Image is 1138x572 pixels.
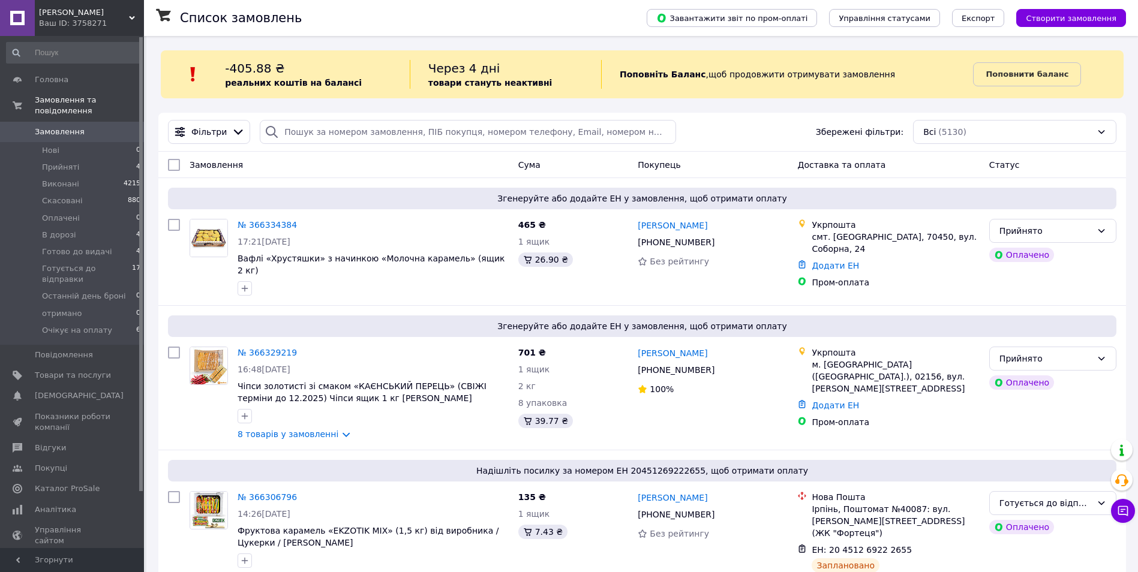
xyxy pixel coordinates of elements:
div: 39.77 ₴ [518,414,573,428]
span: ФОП Шевцова Н.В. [39,7,129,18]
span: Оплачені [42,213,80,224]
span: 4 [136,162,140,173]
span: 0 [136,291,140,302]
span: 1 ящик [518,509,550,519]
span: 4215 [124,179,140,189]
button: Управління статусами [829,9,940,27]
a: Фото товару [190,347,228,385]
span: 1 ящик [518,365,550,374]
span: 0 [136,145,140,156]
span: Завантажити звіт по пром-оплаті [656,13,807,23]
span: Надішліть посилку за номером ЕН 20451269222655, щоб отримати оплату [173,465,1112,477]
span: 4 [136,246,140,257]
span: Нові [42,145,59,156]
span: Повідомлення [35,350,93,360]
span: Виконані [42,179,79,189]
span: отримано [42,308,82,319]
span: [DEMOGRAPHIC_DATA] [35,390,124,401]
h1: Список замовлень [180,11,302,25]
span: -405.88 ₴ [225,61,284,76]
span: Замовлення та повідомлення [35,95,144,116]
img: Фото товару [190,492,227,529]
span: Чіпси золотисті зі смаком «КАЄНСЬКИЙ ПЕРЕЦЬ» (СВІЖІ терміни до 12.2025) Чіпси ящик 1 кг [PERSON_N... [238,381,487,403]
a: № 366334384 [238,220,297,230]
input: Пошук [6,42,142,64]
span: Готується до відправки [42,263,132,285]
div: Нова Пошта [812,491,979,503]
span: Показники роботи компанії [35,411,111,433]
div: Укрпошта [812,219,979,231]
button: Чат з покупцем [1111,499,1135,523]
div: Готується до відправки [999,496,1092,510]
span: Статус [989,160,1020,170]
img: Фото товару [190,347,227,384]
a: [PERSON_NAME] [638,492,707,504]
span: Прийняті [42,162,79,173]
span: Каталог ProSale [35,483,100,494]
a: № 366329219 [238,348,297,357]
div: Ваш ID: 3758271 [39,18,144,29]
b: Поповнити баланс [986,70,1068,79]
span: Управління сайтом [35,525,111,546]
div: [PHONE_NUMBER] [635,506,717,523]
span: 8 упаковка [518,398,568,408]
a: [PERSON_NAME] [638,219,707,231]
span: 880 [128,195,140,206]
button: Створити замовлення [1016,9,1126,27]
a: № 366306796 [238,492,297,502]
span: 0 [136,308,140,319]
span: Скасовані [42,195,83,206]
span: Управління статусами [839,14,930,23]
span: 16:48[DATE] [238,365,290,374]
span: 100% [650,384,674,394]
div: Укрпошта [812,347,979,359]
span: Експорт [962,14,995,23]
span: ЕН: 20 4512 6922 2655 [812,545,912,555]
b: реальних коштів на балансі [225,78,362,88]
span: 4 [136,230,140,240]
span: Відгуки [35,442,66,453]
span: Доставка та оплата [797,160,885,170]
img: Фото товару [190,219,227,257]
a: 8 товарів у замовленні [238,429,338,439]
span: Створити замовлення [1026,14,1116,23]
a: Фото товару [190,491,228,529]
a: Фруктова карамель «EKZOTIK MIX» (1,5 кг) від виробника / Цукерки / [PERSON_NAME] [238,526,499,547]
div: Пром-оплата [812,416,979,428]
div: м. [GEOGRAPHIC_DATA] ([GEOGRAPHIC_DATA].), 02156, вул. [PERSON_NAME][STREET_ADDRESS] [812,359,979,395]
div: Оплачено [989,248,1054,262]
span: Cума [518,160,541,170]
img: :exclamation: [184,65,202,83]
div: Пром-оплата [812,276,979,288]
span: 6 [136,325,140,336]
div: Ірпінь, Поштомат №40087: вул. [PERSON_NAME][STREET_ADDRESS] (ЖК "Фортеця") [812,503,979,539]
div: Оплачено [989,520,1054,534]
a: Додати ЕН [812,261,859,270]
span: Фільтри [191,126,227,138]
div: Прийнято [999,224,1092,237]
a: Додати ЕН [812,401,859,410]
span: 701 ₴ [518,348,546,357]
span: 17 [132,263,140,285]
b: Поповніть Баланс [620,70,706,79]
span: Очікує на оплату [42,325,112,336]
span: Замовлення [190,160,243,170]
span: 135 ₴ [518,492,546,502]
span: Без рейтингу [650,257,709,266]
div: Оплачено [989,375,1054,390]
span: Замовлення [35,127,85,137]
span: Покупці [35,463,67,474]
span: 17:21[DATE] [238,237,290,246]
span: 14:26[DATE] [238,509,290,519]
span: Аналітика [35,504,76,515]
button: Експорт [952,9,1005,27]
span: Без рейтингу [650,529,709,538]
div: , щоб продовжити отримувати замовлення [601,60,973,89]
span: Товари та послуги [35,370,111,381]
span: Згенеруйте або додайте ЕН у замовлення, щоб отримати оплату [173,192,1112,204]
a: Вафлі «Хрустяшки» з начинкою «Молочна карамель» (ящик 2 кг) [238,254,505,275]
span: 465 ₴ [518,220,546,230]
div: смт. [GEOGRAPHIC_DATA], 70450, вул. Соборна, 24 [812,231,979,255]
